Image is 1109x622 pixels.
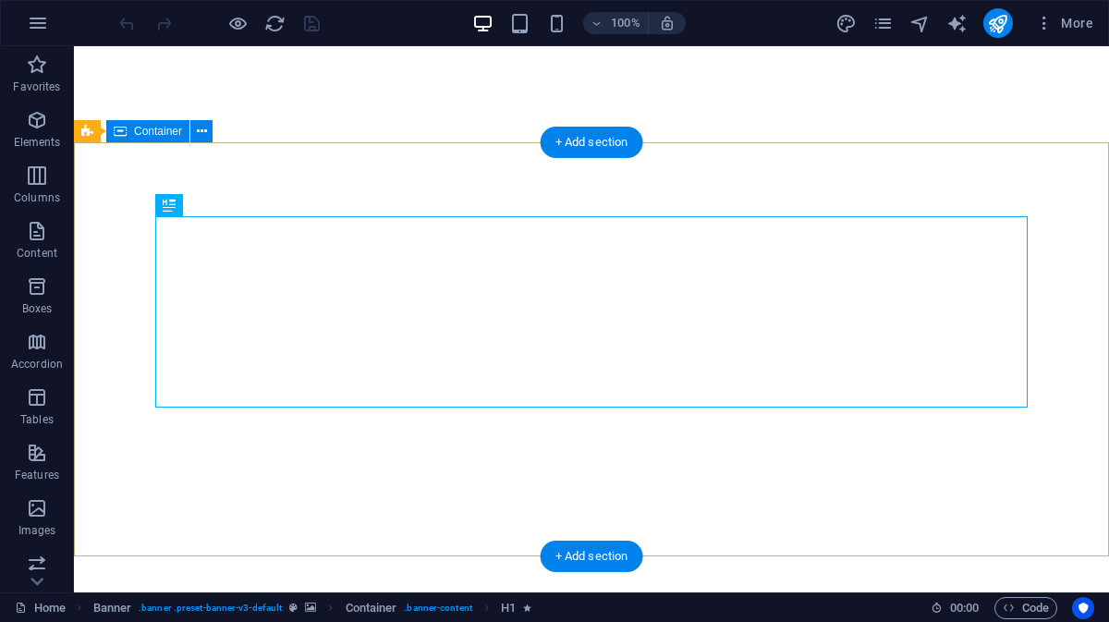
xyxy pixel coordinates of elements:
i: Navigator [909,13,931,34]
p: Boxes [22,301,53,316]
i: Reload page [264,13,286,34]
span: Click to select. Double-click to edit [501,597,516,619]
p: Images [18,523,56,538]
span: . banner-content [404,597,471,619]
h6: 100% [611,12,640,34]
i: Publish [987,13,1008,34]
p: Favorites [13,79,60,94]
p: Elements [14,135,61,150]
button: navigator [909,12,932,34]
span: Click to select. Double-click to edit [93,597,132,619]
button: publish [983,8,1013,38]
i: AI Writer [946,13,968,34]
span: : [963,601,966,615]
span: More [1035,14,1093,32]
nav: breadcrumb [93,597,532,619]
div: + Add section [541,127,643,158]
p: Accordion [11,357,63,372]
p: Features [15,468,59,482]
button: Click here to leave preview mode and continue editing [226,12,249,34]
span: Code [1003,597,1049,619]
button: More [1028,8,1101,38]
i: Element contains an animation [523,603,531,613]
p: Content [17,246,57,261]
a: Click to cancel selection. Double-click to open Pages [15,597,66,619]
button: text_generator [946,12,969,34]
p: Tables [20,412,54,427]
div: + Add section [541,541,643,572]
i: On resize automatically adjust zoom level to fit chosen device. [659,15,676,31]
button: pages [872,12,895,34]
span: . banner .preset-banner-v3-default [139,597,282,619]
button: Usercentrics [1072,597,1094,619]
span: 00 00 [950,597,979,619]
i: Design (Ctrl+Alt+Y) [835,13,857,34]
button: design [835,12,858,34]
button: reload [263,12,286,34]
button: 100% [583,12,649,34]
i: Pages (Ctrl+Alt+S) [872,13,894,34]
i: This element contains a background [305,603,316,613]
button: Code [994,597,1057,619]
i: This element is a customizable preset [289,603,298,613]
span: Container [134,126,182,137]
span: Click to select. Double-click to edit [346,597,397,619]
h6: Session time [931,597,980,619]
p: Columns [14,190,60,205]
